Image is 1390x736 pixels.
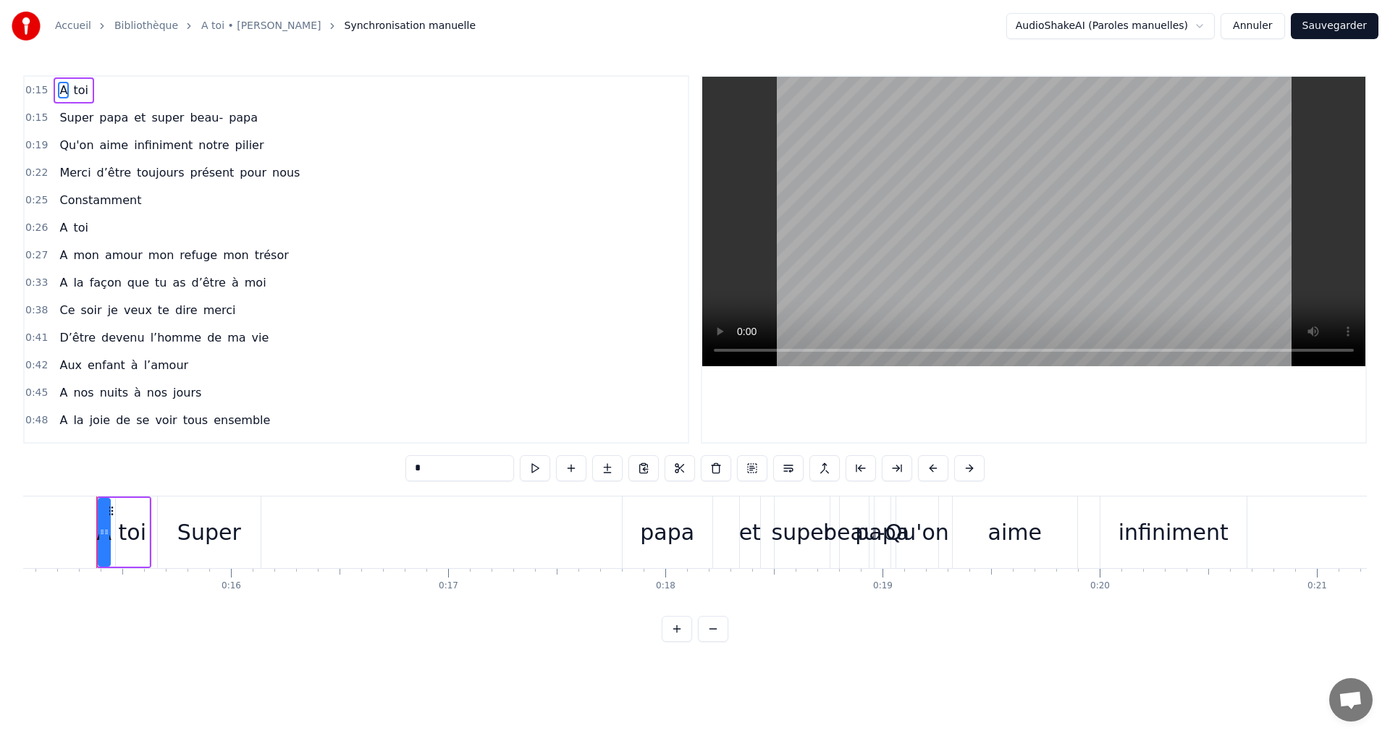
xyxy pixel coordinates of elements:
[104,247,144,263] span: amour
[156,302,171,318] span: te
[98,384,130,401] span: nuits
[177,516,241,549] div: Super
[72,412,85,428] span: la
[114,19,178,33] a: Bibliothèque
[150,109,185,126] span: super
[135,439,163,456] span: sont
[88,412,112,428] span: joie
[25,331,48,345] span: 0:41
[132,384,143,401] span: à
[4,580,24,592] div: 0:15
[823,516,885,549] div: beau-
[143,357,190,373] span: l’amour
[25,276,48,290] span: 0:33
[153,412,178,428] span: voir
[72,274,85,291] span: la
[58,302,76,318] span: Ce
[98,137,130,153] span: aime
[25,138,48,153] span: 0:19
[25,111,48,125] span: 0:15
[55,19,476,33] nav: breadcrumb
[640,516,694,549] div: papa
[58,82,69,98] span: A
[58,247,69,263] span: A
[126,274,151,291] span: que
[25,413,48,428] span: 0:48
[1090,580,1110,592] div: 0:20
[190,274,227,291] span: d’être
[96,164,132,181] span: d’être
[166,439,179,456] span: là
[873,580,893,592] div: 0:19
[189,164,236,181] span: présent
[197,137,230,153] span: notre
[182,412,210,428] span: tous
[25,303,48,318] span: 0:38
[253,247,290,263] span: trésor
[98,109,130,126] span: papa
[25,221,48,235] span: 0:26
[58,412,69,428] span: A
[132,109,147,126] span: et
[55,19,91,33] a: Accueil
[135,412,151,428] span: se
[58,137,95,153] span: Qu'on
[202,302,237,318] span: merci
[58,357,83,373] span: Aux
[345,19,476,33] span: Synchronisation manuelle
[132,137,194,153] span: infiniment
[243,274,268,291] span: moi
[172,384,203,401] span: jours
[72,384,95,401] span: nos
[234,137,266,153] span: pilier
[147,247,176,263] span: mon
[149,329,203,346] span: l’homme
[226,329,247,346] span: ma
[58,164,92,181] span: Merci
[230,274,240,291] span: à
[206,329,223,346] span: de
[72,82,90,98] span: toi
[188,109,224,126] span: beau-
[25,193,48,208] span: 0:25
[58,329,97,346] span: D’être
[58,109,95,126] span: Super
[25,441,48,455] span: 0:50
[656,580,675,592] div: 0:18
[772,516,833,549] div: super
[1307,580,1327,592] div: 0:21
[88,439,106,456] span: 40
[72,247,101,263] span: mon
[25,386,48,400] span: 0:45
[153,274,168,291] span: tu
[146,384,169,401] span: nos
[135,164,186,181] span: toujours
[58,219,69,236] span: A
[178,247,219,263] span: refuge
[86,357,127,373] span: enfant
[988,516,1042,549] div: aime
[174,302,199,318] span: dire
[79,302,103,318] span: soir
[171,274,187,291] span: as
[25,358,48,373] span: 0:42
[201,19,321,33] a: A toi • [PERSON_NAME]
[58,384,69,401] span: A
[12,12,41,41] img: youka
[238,164,268,181] span: pour
[100,329,146,346] span: devenu
[855,516,909,549] div: papa
[122,302,153,318] span: veux
[58,439,85,456] span: T’es
[25,166,48,180] span: 0:22
[739,516,761,549] div: et
[109,439,132,456] span: ans
[212,412,271,428] span: ensemble
[885,516,949,549] div: Qu'on
[1119,516,1229,549] div: infiniment
[114,412,132,428] span: de
[1291,13,1378,39] button: Sauvegarder
[58,192,143,208] span: Constamment
[1221,13,1284,39] button: Annuler
[271,164,301,181] span: nous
